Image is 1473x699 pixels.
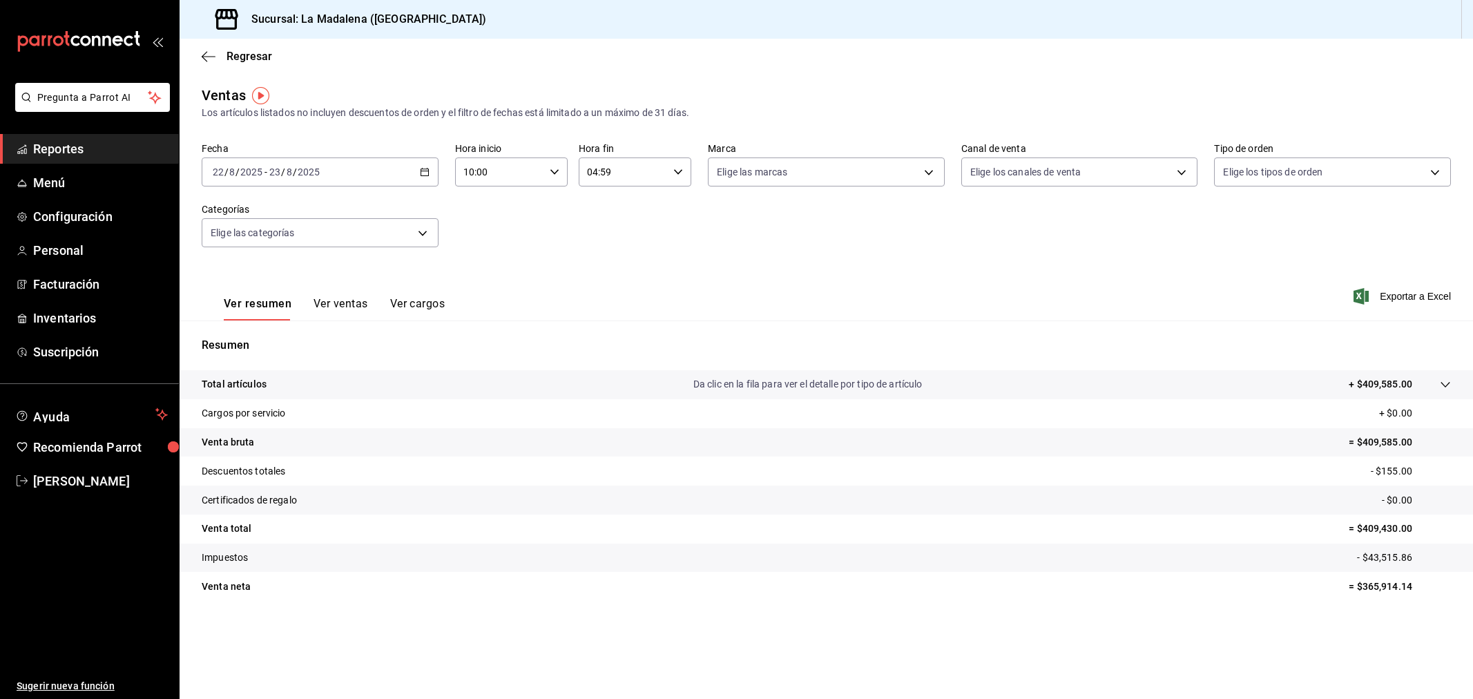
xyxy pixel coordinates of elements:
button: Regresar [202,50,272,63]
label: Fecha [202,144,439,153]
p: Resumen [202,337,1451,354]
p: = $365,914.14 [1349,580,1451,594]
p: - $43,515.86 [1357,550,1451,565]
button: open_drawer_menu [152,36,163,47]
span: Suscripción [33,343,168,361]
button: Ver resumen [224,297,291,320]
label: Hora inicio [455,144,568,153]
p: - $155.00 [1371,464,1451,479]
div: navigation tabs [224,297,445,320]
input: -- [269,166,281,178]
span: - [264,166,267,178]
label: Tipo de orden [1214,144,1451,153]
input: ---- [297,166,320,178]
div: Los artículos listados no incluyen descuentos de orden y el filtro de fechas está limitado a un m... [202,106,1451,120]
span: / [224,166,229,178]
h3: Sucursal: La Madalena ([GEOGRAPHIC_DATA]) [240,11,486,28]
p: Venta neta [202,580,251,594]
span: / [293,166,297,178]
p: = $409,430.00 [1349,521,1451,536]
p: Da clic en la fila para ver el detalle por tipo de artículo [693,377,923,392]
span: Ayuda [33,406,150,423]
input: ---- [240,166,263,178]
p: = $409,585.00 [1349,435,1451,450]
span: / [235,166,240,178]
span: Facturación [33,275,168,294]
span: Recomienda Parrot [33,438,168,457]
p: Descuentos totales [202,464,285,479]
span: Elige los canales de venta [970,165,1081,179]
span: Menú [33,173,168,192]
span: Elige las categorías [211,226,295,240]
label: Canal de venta [961,144,1198,153]
span: Inventarios [33,309,168,327]
p: Cargos por servicio [202,406,286,421]
p: - $0.00 [1382,493,1451,508]
a: Pregunta a Parrot AI [10,100,170,115]
input: -- [229,166,235,178]
span: [PERSON_NAME] [33,472,168,490]
input: -- [212,166,224,178]
button: Pregunta a Parrot AI [15,83,170,112]
img: Tooltip marker [252,87,269,104]
p: Certificados de regalo [202,493,297,508]
span: Elige las marcas [717,165,787,179]
span: Elige los tipos de orden [1223,165,1322,179]
input: -- [286,166,293,178]
p: + $0.00 [1379,406,1451,421]
span: Configuración [33,207,168,226]
p: Impuestos [202,550,248,565]
p: + $409,585.00 [1349,377,1412,392]
p: Venta total [202,521,251,536]
div: Ventas [202,85,246,106]
span: Sugerir nueva función [17,679,168,693]
label: Hora fin [579,144,691,153]
button: Ver ventas [314,297,368,320]
button: Ver cargos [390,297,445,320]
button: Exportar a Excel [1356,288,1451,305]
span: Regresar [227,50,272,63]
span: Personal [33,241,168,260]
label: Categorías [202,204,439,214]
label: Marca [708,144,945,153]
p: Venta bruta [202,435,254,450]
p: Total artículos [202,377,267,392]
span: Reportes [33,140,168,158]
span: Pregunta a Parrot AI [37,90,148,105]
span: / [281,166,285,178]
